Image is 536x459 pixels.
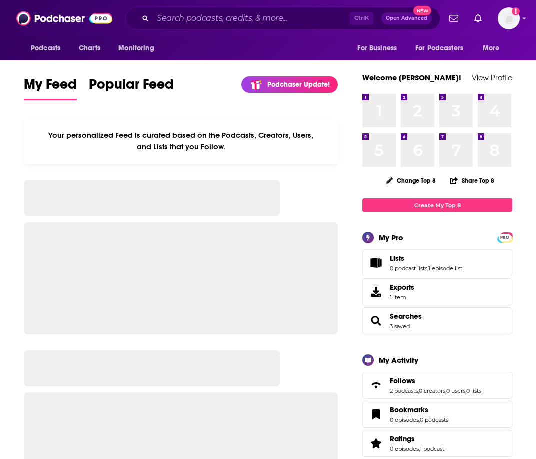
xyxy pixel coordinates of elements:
a: 1 podcast [420,445,444,452]
span: For Podcasters [415,41,463,55]
span: More [483,41,500,55]
a: 0 users [446,387,465,394]
a: 3 saved [390,323,410,330]
span: Open Advanced [386,16,427,21]
a: Charts [72,39,106,58]
span: Ratings [362,430,512,457]
span: My Feed [24,76,77,99]
a: Bookmarks [366,407,386,421]
span: Monitoring [118,41,154,55]
a: Show notifications dropdown [470,10,486,27]
span: For Business [357,41,397,55]
input: Search podcasts, credits, & more... [153,10,350,26]
button: open menu [409,39,478,58]
a: Welcome [PERSON_NAME]! [362,73,461,82]
svg: Add a profile image [512,7,520,15]
span: , [445,387,446,394]
img: User Profile [498,7,520,29]
button: open menu [111,39,167,58]
span: Podcasts [31,41,60,55]
span: Lists [362,249,512,276]
span: Follows [362,372,512,399]
span: Logged in as Ashley_Beenen [498,7,520,29]
a: Searches [390,312,422,321]
button: Open AdvancedNew [381,12,432,24]
a: Ratings [390,434,444,443]
div: Search podcasts, credits, & more... [125,7,440,30]
a: Popular Feed [89,76,174,100]
span: Bookmarks [362,401,512,428]
a: Show notifications dropdown [445,10,462,27]
button: Share Top 8 [450,171,495,190]
img: Podchaser - Follow, Share and Rate Podcasts [16,9,112,28]
div: My Activity [379,355,418,365]
span: Exports [366,285,386,299]
a: PRO [499,233,511,241]
a: 0 episodes [390,445,419,452]
button: open menu [350,39,409,58]
a: Ratings [366,436,386,450]
a: 0 podcast lists [390,265,427,272]
span: New [413,6,431,15]
span: , [419,445,420,452]
span: Follows [390,376,415,385]
a: Create My Top 8 [362,198,512,212]
a: 0 podcasts [420,416,448,423]
span: , [427,265,428,272]
a: My Feed [24,76,77,100]
button: Show profile menu [498,7,520,29]
span: 1 item [390,294,414,301]
div: Your personalized Feed is curated based on the Podcasts, Creators, Users, and Lists that you Follow. [24,118,338,164]
span: Exports [390,283,414,292]
a: Lists [366,256,386,270]
a: Lists [390,254,462,263]
span: Searches [362,307,512,334]
a: 0 creators [419,387,445,394]
span: Lists [390,254,404,263]
a: Follows [390,376,481,385]
button: open menu [476,39,512,58]
span: , [419,416,420,423]
span: Ratings [390,434,415,443]
a: 1 episode list [428,265,462,272]
a: Exports [362,278,512,305]
span: Bookmarks [390,405,428,414]
span: , [465,387,466,394]
a: Searches [366,314,386,328]
button: Change Top 8 [380,174,442,187]
a: 0 episodes [390,416,419,423]
div: My Pro [379,233,403,242]
span: Charts [79,41,100,55]
a: Follows [366,378,386,392]
span: Ctrl K [350,12,373,25]
button: open menu [24,39,73,58]
a: Bookmarks [390,405,448,414]
p: Podchaser Update! [267,80,330,89]
span: PRO [499,234,511,241]
a: View Profile [472,73,512,82]
span: , [418,387,419,394]
a: 2 podcasts [390,387,418,394]
a: 0 lists [466,387,481,394]
span: Popular Feed [89,76,174,99]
